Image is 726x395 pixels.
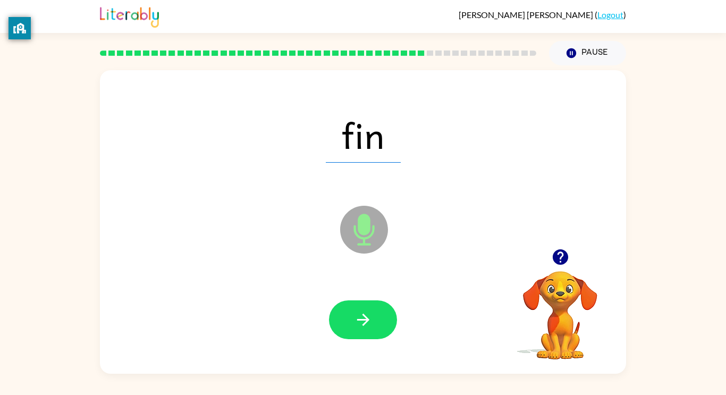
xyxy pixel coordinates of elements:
button: Pause [549,41,626,65]
img: Literably [100,4,159,28]
video: Your browser must support playing .mp4 files to use Literably. Please try using another browser. [507,255,613,361]
button: privacy banner [9,17,31,39]
span: [PERSON_NAME] [PERSON_NAME] [459,10,595,20]
div: ( ) [459,10,626,20]
a: Logout [597,10,623,20]
span: fin [326,107,401,163]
